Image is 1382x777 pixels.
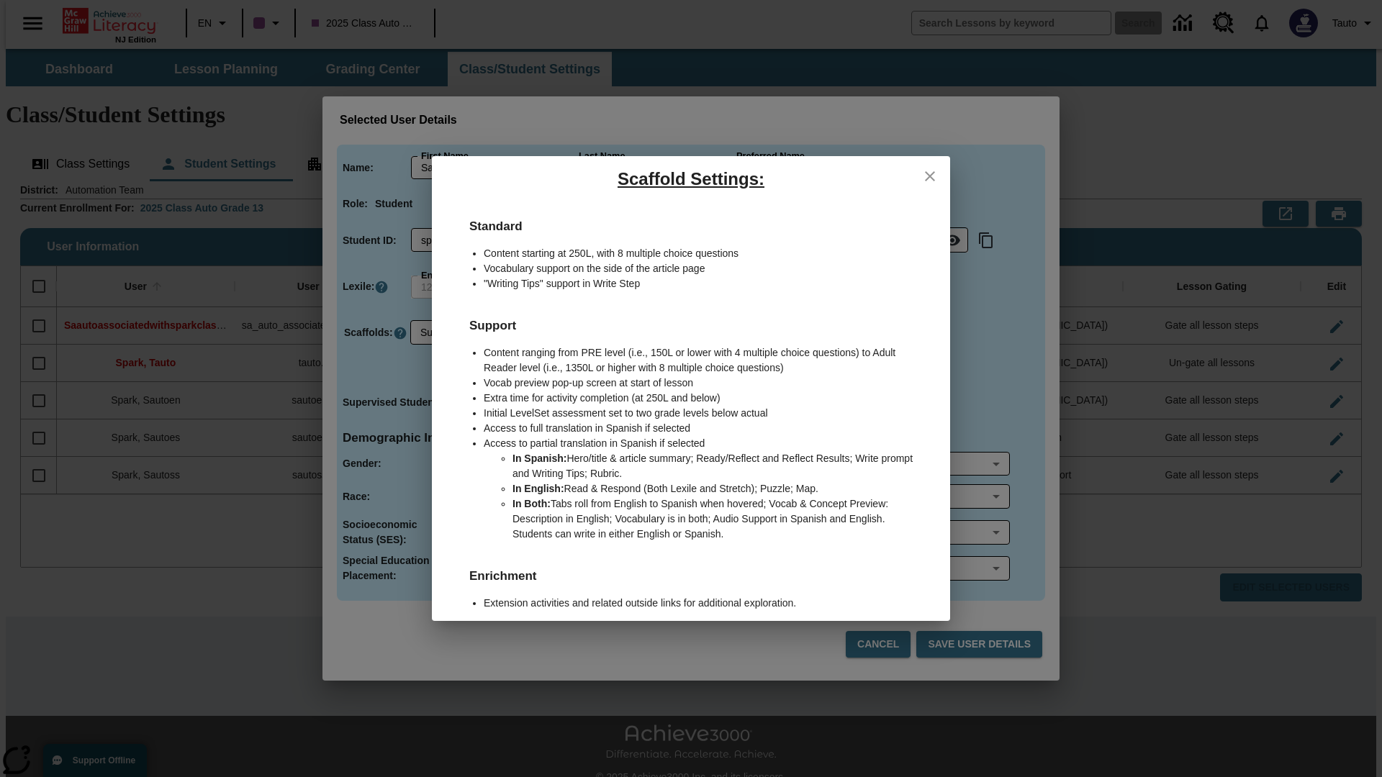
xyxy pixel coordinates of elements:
[512,496,927,542] li: Tabs roll from English to Spanish when hovered; Vocab & Concept Preview: Description in English; ...
[484,376,927,391] li: Vocab preview pop-up screen at start of lesson
[484,276,927,291] li: "Writing Tips" support in Write Step
[484,261,927,276] li: Vocabulary support on the side of the article page
[512,451,927,481] li: Hero/title & article summary; Ready/Reflect and Reflect Results; Write prompt and Writing Tips; R...
[916,162,944,191] button: close
[455,301,927,335] h6: Support
[484,596,927,611] li: Extension activities and related outside links for additional exploration.
[512,453,566,464] b: In Spanish:
[455,202,927,236] h6: Standard
[484,391,927,406] li: Extra time for activity completion (at 250L and below)
[484,406,927,421] li: Initial LevelSet assessment set to two grade levels below actual
[512,481,927,496] li: Read & Respond (Both Lexile and Stretch); Puzzle; Map.
[484,436,927,451] li: Access to partial translation in Spanish if selected
[484,246,927,261] li: Content starting at 250L, with 8 multiple choice questions
[512,498,551,509] b: In Both:
[432,156,950,202] h5: Scaffold Settings:
[455,552,927,586] h6: Enrichment
[484,421,927,436] li: Access to full translation in Spanish if selected
[512,483,564,494] b: In English:
[484,345,927,376] li: Content ranging from PRE level (i.e., 150L or lower with 4 multiple choice questions) to Adult Re...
